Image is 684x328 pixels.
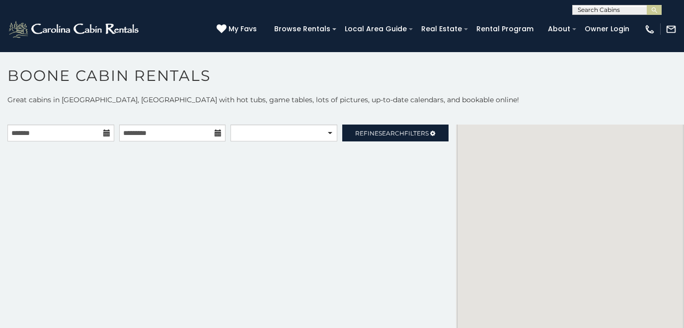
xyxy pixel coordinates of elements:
a: Real Estate [416,21,467,37]
a: Owner Login [580,21,634,37]
img: White-1-2.png [7,19,142,39]
span: My Favs [228,24,257,34]
span: Refine Filters [355,130,429,137]
a: RefineSearchFilters [342,125,449,141]
span: Search [379,130,404,137]
a: About [543,21,575,37]
img: phone-regular-white.png [644,24,655,35]
a: My Favs [217,24,259,35]
a: Browse Rentals [269,21,335,37]
img: mail-regular-white.png [666,24,677,35]
a: Local Area Guide [340,21,412,37]
a: Rental Program [471,21,538,37]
